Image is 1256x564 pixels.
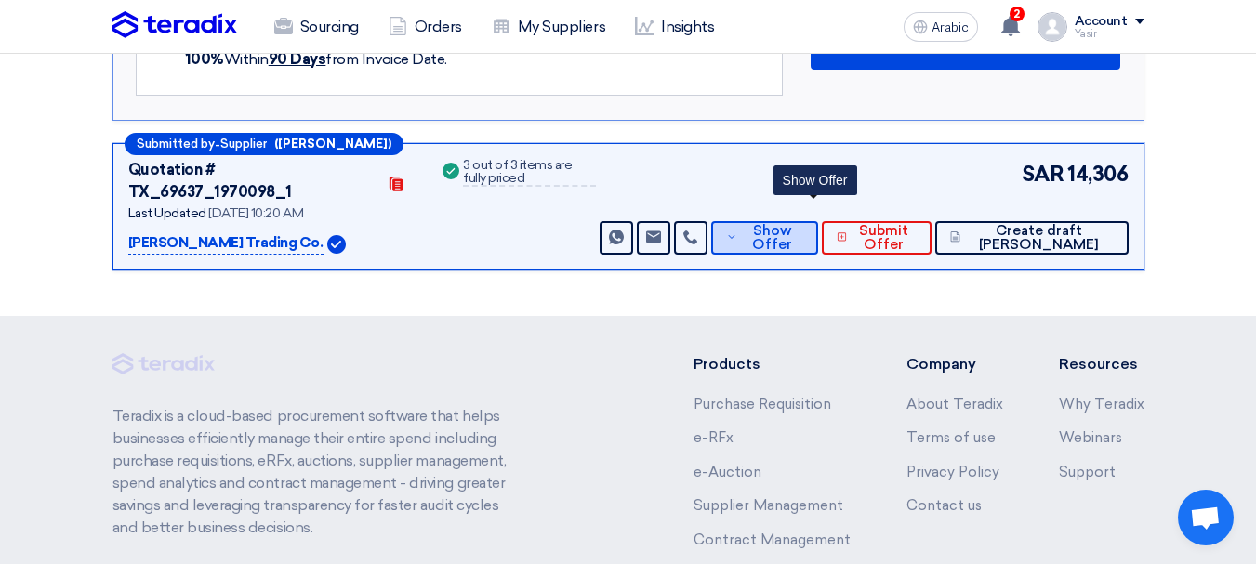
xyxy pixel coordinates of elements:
[661,18,714,35] font: Insights
[711,221,818,255] button: Show Offer
[518,18,605,35] font: My Suppliers
[1013,7,1020,20] font: 2
[374,7,477,47] a: Orders
[128,205,206,221] font: Last Updated
[694,429,734,446] a: e-RFx
[859,222,908,253] font: Submit Offer
[1178,490,1234,545] div: Open chat
[1038,12,1067,42] img: profile_test.png
[128,234,324,251] font: [PERSON_NAME] Trading Co.
[1067,162,1128,187] font: 14,306
[694,531,851,548] a: Contract Management
[185,50,224,68] font: 100%
[752,222,792,253] font: Show Offer
[1075,13,1128,29] font: Account
[112,407,507,536] font: Teradix is ​​a cloud-based procurement software that helps businesses efficiently manage their en...
[935,221,1129,255] button: Create draft [PERSON_NAME]
[112,11,237,39] img: Teradix logo
[415,18,462,35] font: Orders
[932,20,969,35] font: Arabic
[300,18,359,35] font: Sourcing
[906,429,996,446] a: Terms of use
[904,12,978,42] button: Arabic
[269,50,326,68] font: 90 Days
[1075,28,1097,40] font: Yasir
[979,222,1099,253] font: Create draft [PERSON_NAME]
[224,50,269,68] font: Within
[128,161,292,201] font: Quotation # TX_69637_1970098_1
[906,396,1003,413] a: About Teradix
[137,137,215,151] font: Submitted by
[215,138,220,151] font: -
[906,355,976,373] font: Company
[1059,464,1116,480] a: Support
[822,221,932,255] button: Submit Offer
[274,137,391,151] font: ([PERSON_NAME])
[694,464,761,480] a: e-Auction
[694,497,843,514] a: Supplier Management
[1059,429,1122,446] a: Webinars
[259,7,374,47] a: Sourcing
[463,157,572,186] font: 3 out of 3 items are fully priced
[906,464,999,480] a: Privacy Policy
[477,7,620,47] a: My Suppliers
[1022,162,1064,187] font: SAR
[208,205,303,221] font: [DATE] 10:20 AM
[1059,355,1138,373] font: Resources
[783,173,848,188] font: Show Offer
[327,235,346,254] img: Verified Account
[694,396,831,413] a: Purchase Requisition
[906,497,982,514] a: Contact us
[620,7,729,47] a: Insights
[220,137,267,151] font: Supplier
[694,355,760,373] font: Products
[1059,396,1144,413] a: Why Teradix
[325,50,446,68] font: from Invoice Date.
